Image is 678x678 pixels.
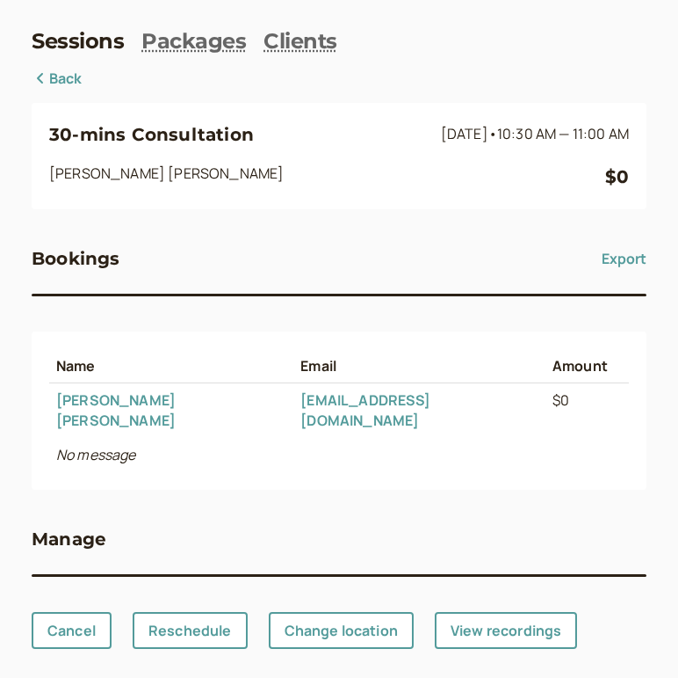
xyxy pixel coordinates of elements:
div: [PERSON_NAME] [PERSON_NAME] [49,163,605,191]
th: Amount [545,349,615,383]
a: Cancel [32,612,112,649]
a: Packages [141,29,246,55]
a: Sessions [32,29,124,55]
a: Change location [269,612,414,649]
td: $0 [545,383,615,438]
a: Clients [263,29,337,55]
iframe: Chat Widget [590,594,678,678]
a: Back [32,68,83,91]
a: [PERSON_NAME] [PERSON_NAME] [56,390,176,430]
div: $0 [605,163,629,191]
h3: Bookings [32,244,120,273]
span: • [488,124,497,143]
th: Email [293,349,545,383]
h3: 30-mins Consultation [49,120,434,149]
span: 10:30 AM — 11:00 AM [497,124,629,143]
a: Reschedule [133,612,248,649]
i: No message [56,445,136,464]
button: Export [602,244,646,273]
th: Name [49,349,293,383]
h3: Manage [32,525,106,553]
a: View recordings [435,612,577,649]
span: [DATE] [441,124,629,143]
a: [EMAIL_ADDRESS][DOMAIN_NAME] [300,390,430,430]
